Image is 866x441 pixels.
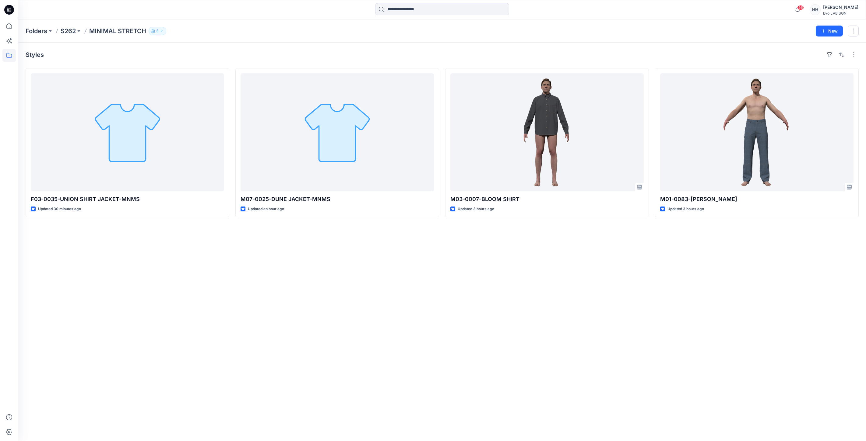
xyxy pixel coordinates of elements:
[241,195,434,203] p: M07-0025-DUNE JACKET-MNMS
[667,206,704,212] p: Updated 3 hours ago
[810,4,821,15] div: HH
[38,206,81,212] p: Updated 30 minutes ago
[31,73,224,191] a: F03-0035-UNION SHIRT JACKET-MNMS
[149,27,166,35] button: 3
[31,195,224,203] p: F03-0035-UNION SHIRT JACKET-MNMS
[241,73,434,191] a: M07-0025-DUNE JACKET-MNMS
[156,28,159,34] p: 3
[816,26,843,36] button: New
[660,73,854,191] a: M01-0083-LOOM CARPENTER
[450,73,644,191] a: M03-0007-BLOOM SHIRT
[26,27,47,35] a: Folders
[61,27,76,35] a: S262
[26,51,44,58] h4: Styles
[823,11,858,16] div: Evo LAB SGN
[248,206,284,212] p: Updated an hour ago
[450,195,644,203] p: M03-0007-BLOOM SHIRT
[823,4,858,11] div: [PERSON_NAME]
[797,5,804,10] span: 56
[660,195,854,203] p: M01-0083-[PERSON_NAME]
[458,206,494,212] p: Updated 3 hours ago
[89,27,146,35] p: MINIMAL STRETCH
